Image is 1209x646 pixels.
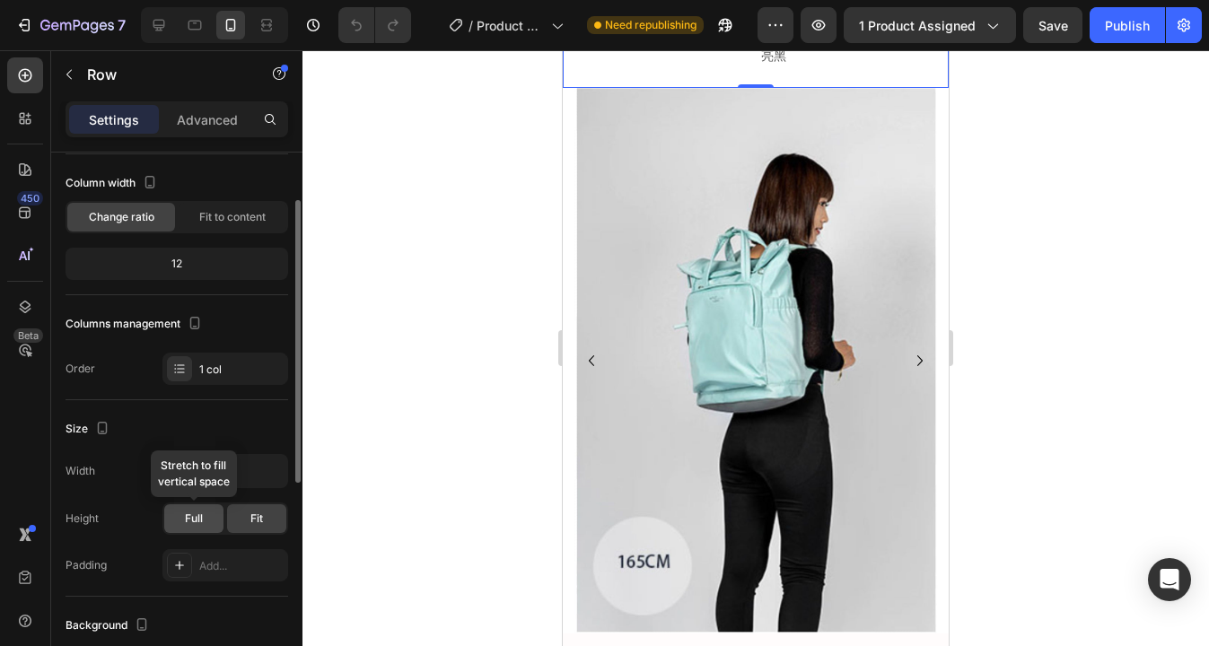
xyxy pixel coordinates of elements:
div: Open Intercom Messenger [1148,558,1191,601]
button: Save [1023,7,1082,43]
div: Publish [1105,16,1150,35]
div: Add... [199,558,284,574]
div: Order [66,361,95,377]
div: Height [66,511,99,527]
button: 1 product assigned [844,7,1016,43]
div: Background [66,614,153,638]
iframe: Design area [563,50,949,646]
div: Size [66,417,113,441]
p: Advanced [177,110,238,129]
span: Need republishing [605,17,696,33]
div: Column width [66,171,161,196]
span: Fit [250,511,263,527]
p: 7 [118,14,126,36]
div: Beta [13,328,43,343]
button: Publish [1090,7,1165,43]
input: Auto [163,455,287,487]
button: 7 [7,7,134,43]
button: Carousel Next Arrow [343,296,372,325]
p: Settings [89,110,139,129]
div: Width [66,463,95,479]
button: Carousel Back Arrow [14,296,43,325]
div: 1 col [199,362,284,378]
span: Product Page - MB15 [477,16,544,35]
div: 12 [69,251,285,276]
div: 450 [17,191,43,205]
div: Columns management [66,312,206,336]
div: Padding [66,557,107,573]
span: 1 product assigned [859,16,976,35]
p: Row [87,64,240,85]
span: Full [185,511,203,527]
span: Save [1038,18,1068,33]
span: / [469,16,473,35]
span: Change ratio [89,209,154,225]
span: Fit to content [199,209,266,225]
div: Undo/Redo [338,7,411,43]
